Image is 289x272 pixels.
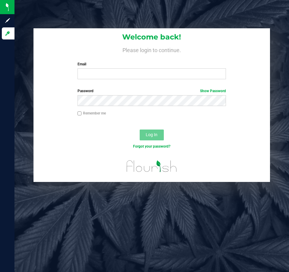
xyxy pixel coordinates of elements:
a: Show Password [200,89,226,93]
a: Forgot your password? [133,144,170,149]
label: Email [78,61,226,67]
button: Log In [140,130,164,140]
label: Remember me [78,111,106,116]
h4: Please login to continue. [33,46,270,53]
span: Password [78,89,94,93]
span: Log In [146,132,157,137]
inline-svg: Log in [5,30,11,36]
img: flourish_logo.svg [122,155,181,177]
input: Remember me [78,111,82,116]
inline-svg: Sign up [5,17,11,23]
h1: Welcome back! [33,33,270,41]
